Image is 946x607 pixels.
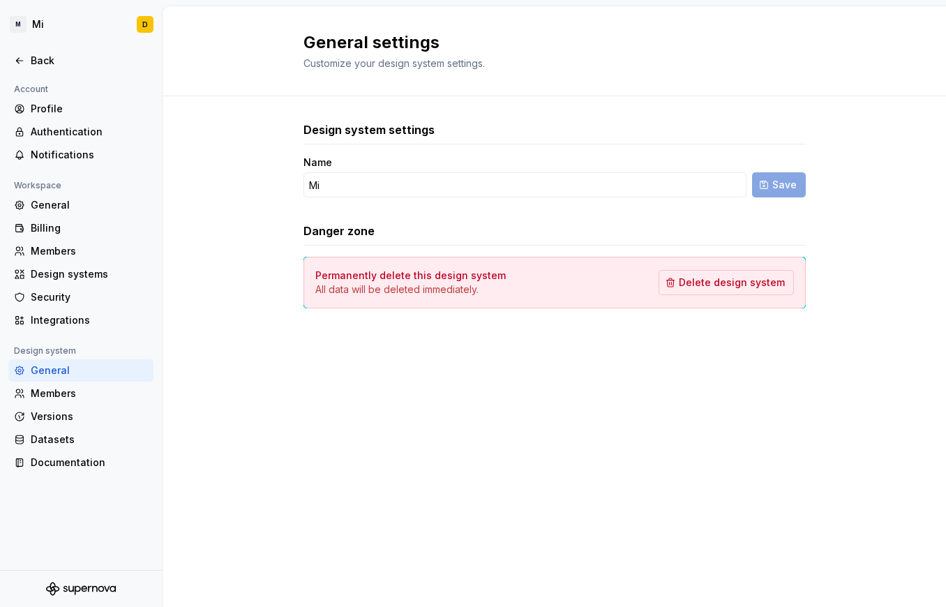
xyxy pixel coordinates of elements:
[31,313,148,327] div: Integrations
[46,582,116,596] svg: Supernova Logo
[31,364,148,377] div: General
[31,267,148,281] div: Design systems
[8,405,153,428] a: Versions
[31,102,148,116] div: Profile
[31,456,148,470] div: Documentation
[8,177,67,194] div: Workspace
[31,125,148,139] div: Authentication
[303,31,789,54] h2: General settings
[8,121,153,143] a: Authentication
[659,270,794,295] button: Delete design system
[303,156,332,170] label: Name
[303,223,375,239] h3: Danger zone
[10,16,27,33] div: M
[8,217,153,239] a: Billing
[8,309,153,331] a: Integrations
[142,19,148,30] div: D
[8,428,153,451] a: Datasets
[31,148,148,162] div: Notifications
[8,50,153,72] a: Back
[8,98,153,120] a: Profile
[32,17,44,31] div: Mi
[8,451,153,474] a: Documentation
[8,240,153,262] a: Members
[8,81,54,98] div: Account
[31,410,148,424] div: Versions
[303,57,485,69] span: Customize your design system settings.
[31,221,148,235] div: Billing
[8,286,153,308] a: Security
[8,359,153,382] a: General
[8,263,153,285] a: Design systems
[679,276,785,290] span: Delete design system
[8,144,153,166] a: Notifications
[315,283,506,297] p: All data will be deleted immediately.
[31,387,148,400] div: Members
[8,343,82,359] div: Design system
[315,269,506,283] h4: Permanently delete this design system
[31,433,148,447] div: Datasets
[303,121,435,138] h3: Design system settings
[3,9,159,40] button: MMiD
[31,244,148,258] div: Members
[31,54,148,68] div: Back
[8,382,153,405] a: Members
[31,198,148,212] div: General
[8,194,153,216] a: General
[31,290,148,304] div: Security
